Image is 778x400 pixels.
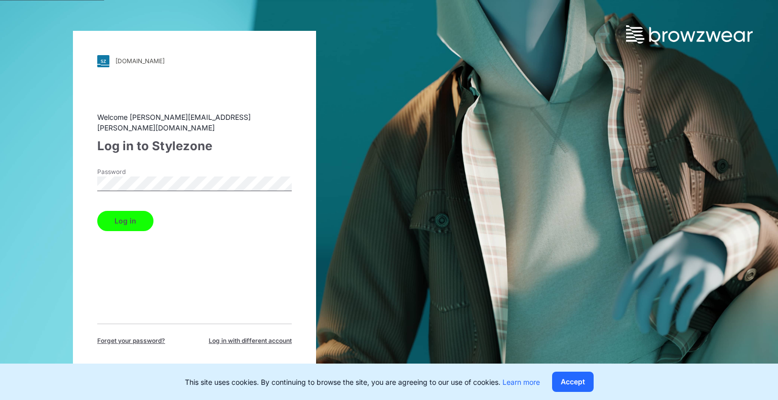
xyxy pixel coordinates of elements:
[97,336,165,345] span: Forget your password?
[97,211,153,231] button: Log in
[97,55,292,67] a: [DOMAIN_NAME]
[97,167,168,176] label: Password
[502,378,540,386] a: Learn more
[185,377,540,387] p: This site uses cookies. By continuing to browse the site, you are agreeing to our use of cookies.
[97,55,109,67] img: svg+xml;base64,PHN2ZyB3aWR0aD0iMjgiIGhlaWdodD0iMjgiIHZpZXdCb3g9IjAgMCAyOCAyOCIgZmlsbD0ibm9uZSIgeG...
[626,25,753,43] img: browzwear-logo.73288ffb.svg
[552,372,594,392] button: Accept
[97,137,292,155] div: Log in to Stylezone
[115,57,165,65] div: [DOMAIN_NAME]
[97,112,292,133] div: Welcome [PERSON_NAME][EMAIL_ADDRESS][PERSON_NAME][DOMAIN_NAME]
[209,336,292,345] span: Log in with different account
